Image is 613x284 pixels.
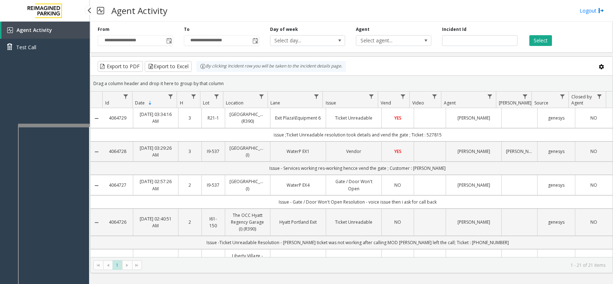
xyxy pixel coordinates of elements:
[571,94,592,106] span: Closed by Agent
[90,183,103,188] a: Collapse Details
[386,182,409,188] a: NO
[196,61,346,72] div: By clicking Incident row you will be taken to the incident details page.
[103,128,613,141] td: issue ;Ticket Unreadable resolution took details and vend the gate ; Ticket : 527815
[121,92,131,101] a: Id Filter Menu
[206,182,220,188] a: I9-537
[590,115,597,121] span: NO
[590,219,597,225] span: NO
[229,212,266,233] a: The OCC Hyatt Regency Garage (I) (R390)
[103,195,613,209] td: Issue - Gate / Door Won't Open Resolution - voice issue then i ask for call back
[442,26,466,33] label: Incident Id
[138,111,174,125] a: [DATE] 03:34:16 AM
[105,100,109,106] span: Id
[311,92,321,101] a: Lane Filter Menu
[598,7,604,14] img: logout
[394,115,401,121] span: YES
[184,26,190,33] label: To
[256,92,266,101] a: Location Filter Menu
[270,26,298,33] label: Day of week
[90,220,103,225] a: Collapse Details
[534,100,548,106] span: Source
[275,182,321,188] a: WaterP EX4
[394,219,401,225] span: NO
[135,100,145,106] span: Date
[229,178,266,192] a: [GEOGRAPHIC_DATA] (I)
[542,148,571,155] a: genesys
[107,115,129,121] a: 4064729
[450,148,497,155] a: [PERSON_NAME]
[107,148,129,155] a: 4064728
[145,61,192,72] button: Export to Excel
[595,92,604,101] a: Closed by Agent Filter Menu
[206,115,220,121] a: R21-1
[367,92,376,101] a: Issue Filter Menu
[485,92,494,101] a: Agent Filter Menu
[542,115,571,121] a: genesys
[206,148,220,155] a: I9-537
[381,100,391,106] span: Vend
[103,236,613,249] td: Issue -Ticket Unreadable Resolution - [PERSON_NAME] ticket was not working after calling MOD [PER...
[183,148,197,155] a: 3
[251,36,259,46] span: Toggle popup
[270,100,280,106] span: Lane
[386,115,409,121] a: YES
[520,92,530,101] a: Parker Filter Menu
[412,100,424,106] span: Video
[330,178,377,192] a: Gate / Door Won't Open
[506,148,533,155] a: [PERSON_NAME]
[450,219,497,225] a: [PERSON_NAME]
[189,92,198,101] a: H Filter Menu
[330,115,377,121] a: Ticket Unreadable
[17,27,52,33] span: Agent Activity
[229,111,266,125] a: [GEOGRAPHIC_DATA] (R390)
[580,182,608,188] a: NO
[180,100,183,106] span: H
[444,100,456,106] span: Agent
[394,148,401,154] span: YES
[542,182,571,188] a: genesys
[90,149,103,155] a: Collapse Details
[183,219,197,225] a: 2
[138,178,174,192] a: [DATE] 02:57:26 AM
[138,215,174,229] a: [DATE] 02:40:51 AM
[98,61,143,72] button: Export to PDF
[226,100,243,106] span: Location
[580,115,608,121] a: NO
[138,145,174,158] a: [DATE] 03:29:26 AM
[542,219,571,225] a: genesys
[206,215,220,229] a: I61-150
[166,92,175,101] a: Date Filter Menu
[112,260,122,270] span: Page 1
[580,219,608,225] a: NO
[1,22,90,39] a: Agent Activity
[212,92,222,101] a: Lot Filter Menu
[330,219,377,225] a: Ticket Unreadable
[499,100,531,106] span: [PERSON_NAME]
[275,219,321,225] a: Hyatt Portland Exit
[183,182,197,188] a: 2
[90,77,613,90] div: Drag a column header and drop it here to group by that column
[394,182,401,188] span: NO
[386,219,409,225] a: NO
[326,100,336,106] span: Issue
[183,115,197,121] a: 3
[103,162,613,175] td: Issue - Services working res-working hencce vend the gate ; Customer : [PERSON_NAME]
[590,182,597,188] span: NO
[203,100,209,106] span: Lot
[330,148,377,155] a: Vendor
[275,115,321,121] a: Exit Plaza\Equipment 6
[356,26,370,33] label: Agent
[356,36,416,46] span: Select agent...
[97,2,104,19] img: pageIcon
[529,35,552,46] button: Select
[98,26,110,33] label: From
[107,219,129,225] a: 4064726
[107,182,129,188] a: 4064727
[450,182,497,188] a: [PERSON_NAME]
[90,92,613,257] div: Data table
[580,148,608,155] a: NO
[450,115,497,121] a: [PERSON_NAME]
[229,252,266,280] a: Liberty Village - 85 [PERSON_NAME] (I)
[430,92,440,101] a: Video Filter Menu
[146,262,605,268] kendo-pager-info: 1 - 21 of 21 items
